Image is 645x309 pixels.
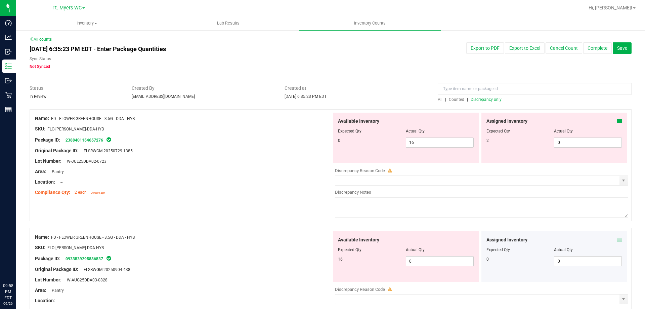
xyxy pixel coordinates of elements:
[16,20,157,26] span: Inventory
[345,20,395,26] span: Inventory Counts
[5,63,12,70] inline-svg: Inventory
[132,94,195,99] span: [EMAIL_ADDRESS][DOMAIN_NAME]
[466,42,504,54] button: Export to PDF
[285,85,428,92] span: Created at
[7,255,27,275] iframe: Resource center
[438,97,442,102] span: All
[48,169,64,174] span: Pantry
[51,116,135,121] span: FD - FLOWER GREENHOUSE - 3.5G - DDA - HYB
[486,138,554,144] div: 2
[338,236,379,243] span: Available Inventory
[338,257,343,262] span: 16
[445,97,446,102] span: |
[30,46,377,52] h4: [DATE] 6:35:23 PM EDT - Enter Package Quantities
[5,48,12,55] inline-svg: Inbound
[208,20,249,26] span: Lab Results
[35,267,78,272] span: Original Package ID:
[57,299,62,303] span: --
[80,267,130,272] span: FLSRWGM-20250904-438
[486,256,554,262] div: 0
[51,235,135,240] span: FD - FLOWER GREENHOUSE - 3.5G - DDA - HYB
[335,168,385,173] span: Discrepancy Reason Code
[30,37,52,42] a: All counts
[438,97,445,102] a: All
[449,97,464,102] span: Counted
[35,169,46,174] span: Area:
[80,149,133,153] span: FLSRWGM-20250729-1385
[285,94,327,99] span: [DATE] 6:35:23 PM EDT
[486,118,527,125] span: Assigned Inventory
[406,129,425,133] span: Actual Qty
[30,64,50,69] span: Not Synced
[5,34,12,41] inline-svg: Analytics
[35,298,55,303] span: Location:
[106,136,112,143] span: In Sync
[52,5,82,11] span: Ft. Myers WC
[63,159,106,164] span: W-JUL25DDA02-0723
[338,138,340,143] span: 0
[30,85,122,92] span: Status
[554,128,622,134] div: Actual Qty
[335,287,385,292] span: Discrepancy Reason Code
[5,92,12,99] inline-svg: Retail
[48,288,64,293] span: Pantry
[619,176,628,185] span: select
[546,42,582,54] button: Cancel Count
[554,138,621,147] input: 0
[30,94,46,99] span: In Review
[554,257,621,266] input: 0
[35,158,61,164] span: Lot Number:
[3,283,13,301] p: 09:58 PM EDT
[158,16,299,30] a: Lab Results
[66,257,103,261] a: 0933539295886537
[486,247,554,253] div: Expected Qty
[469,97,502,102] a: Discrepancy only
[35,277,61,282] span: Lot Number:
[47,245,104,250] span: FLO-[PERSON_NAME]-DDA-HYB
[35,137,60,143] span: Package ID:
[335,189,628,196] div: Discrepancy Notes
[35,190,70,195] span: Compliance Qty:
[75,190,87,195] span: 2 each
[35,148,78,153] span: Original Package ID:
[338,247,361,252] span: Expected Qty
[447,97,467,102] a: Counted
[406,257,473,266] input: 0
[554,247,622,253] div: Actual Qty
[299,16,440,30] a: Inventory Counts
[619,295,628,304] span: select
[35,256,60,261] span: Package ID:
[57,180,62,185] span: --
[438,83,632,95] input: Type item name or package id
[617,45,627,51] span: Save
[467,97,468,102] span: |
[486,236,527,243] span: Assigned Inventory
[132,85,275,92] span: Created By
[35,179,55,185] span: Location:
[35,287,46,293] span: Area:
[5,77,12,84] inline-svg: Outbound
[47,127,104,131] span: FLO-[PERSON_NAME]-DDA-HYB
[583,42,612,54] button: Complete
[613,42,632,54] button: Save
[5,106,12,113] inline-svg: Reports
[35,116,49,121] span: Name:
[406,138,473,147] input: 16
[486,128,554,134] div: Expected Qty
[338,129,361,133] span: Expected Qty
[106,255,112,262] span: In Sync
[91,191,105,194] span: 3 hours ago
[505,42,545,54] button: Export to Excel
[5,20,12,26] inline-svg: Dashboard
[35,234,49,240] span: Name:
[16,16,158,30] a: Inventory
[406,247,425,252] span: Actual Qty
[30,56,51,62] label: Sync Status
[338,118,379,125] span: Available Inventory
[35,245,45,250] span: SKU:
[589,5,632,10] span: Hi, [PERSON_NAME]!
[63,278,107,282] span: W-AUG25DDA03-0828
[66,138,103,143] a: 2388401154657276
[35,126,45,131] span: SKU:
[471,97,502,102] span: Discrepancy only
